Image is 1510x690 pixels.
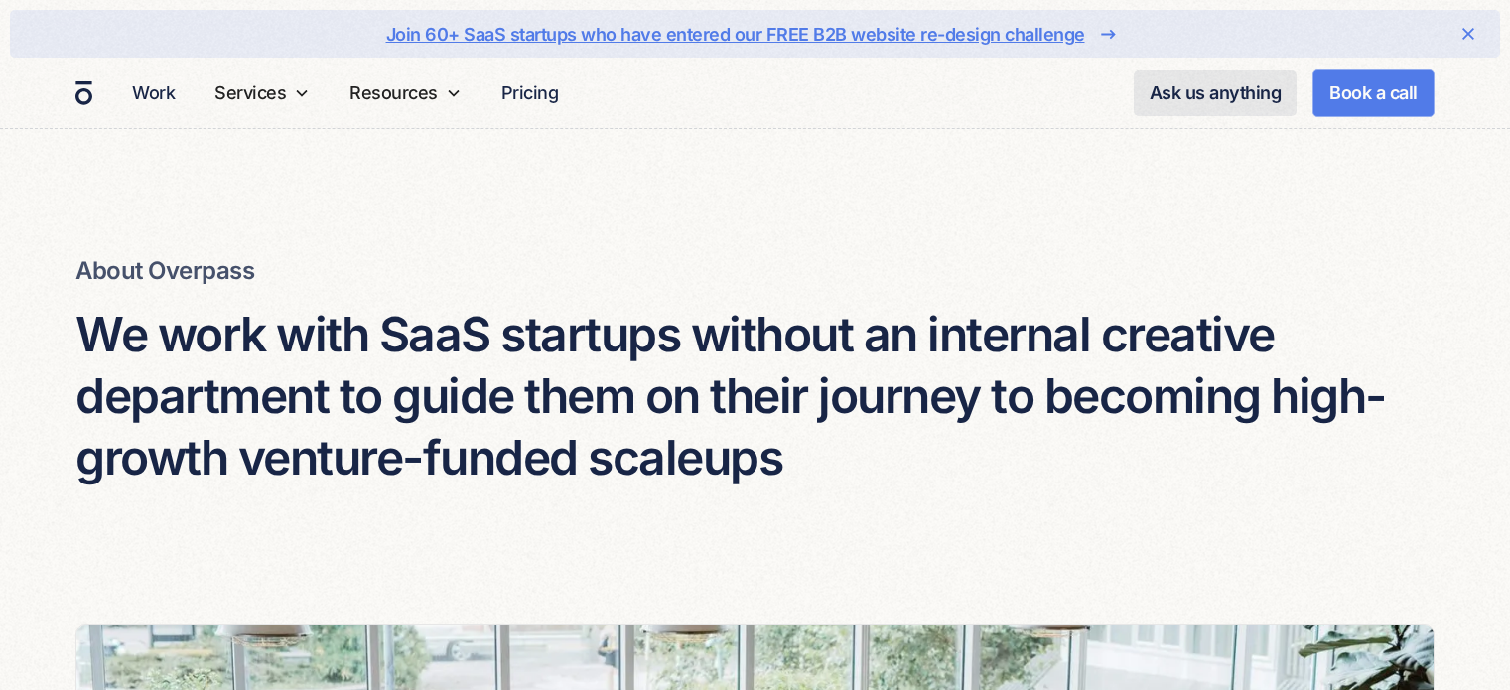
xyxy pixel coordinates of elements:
[493,73,567,112] a: Pricing
[124,73,183,112] a: Work
[349,79,438,106] div: Resources
[342,58,470,128] div: Resources
[386,21,1085,48] div: Join 60+ SaaS startups who have entered our FREE B2B website re-design challenge
[75,304,1435,489] h4: We work with SaaS startups without an internal creative department to guide them on their journey...
[206,58,318,128] div: Services
[214,79,286,106] div: Services
[75,80,92,106] a: home
[73,18,1437,50] a: Join 60+ SaaS startups who have entered our FREE B2B website re-design challenge
[1312,69,1435,117] a: Book a call
[75,254,1435,288] h6: About Overpass
[1134,70,1298,116] a: Ask us anything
